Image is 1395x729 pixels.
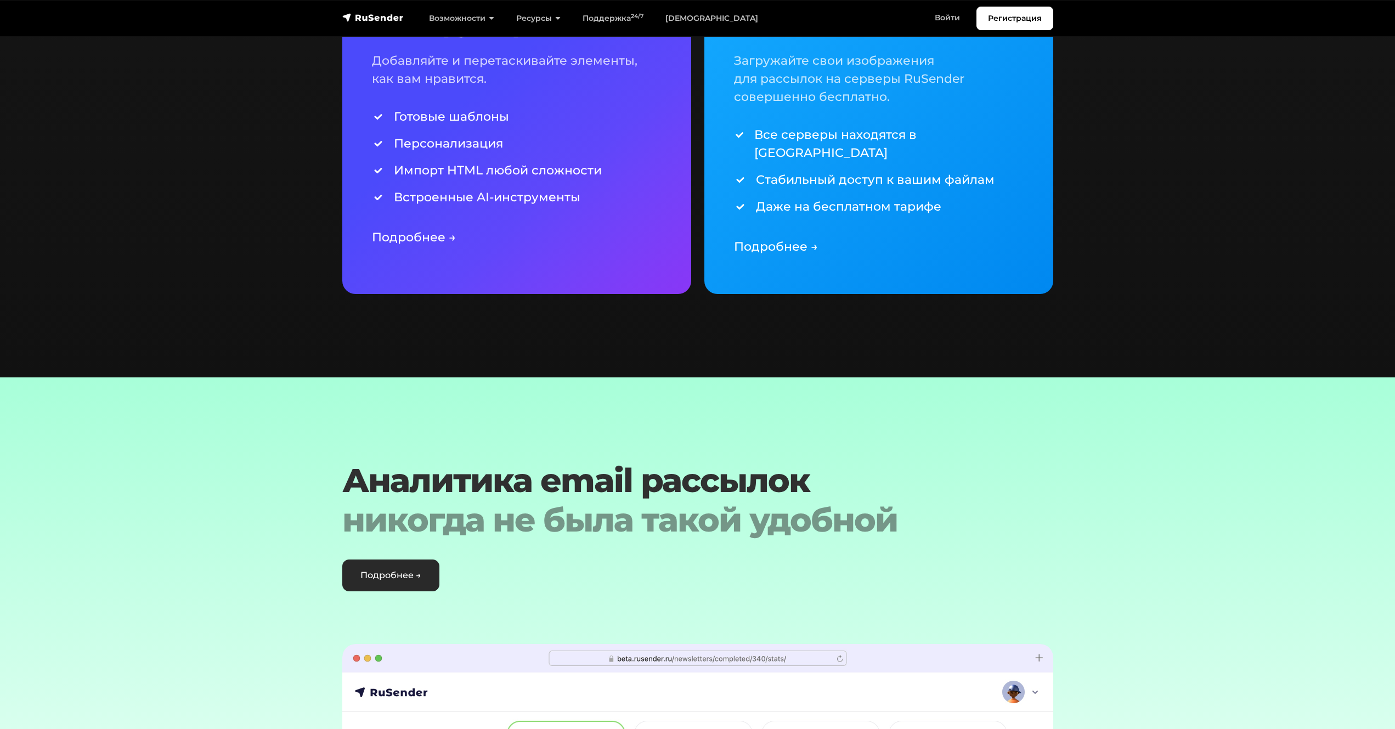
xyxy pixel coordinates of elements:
[342,560,439,591] a: Подробнее →
[505,7,572,30] a: Ресурсы
[372,52,662,88] p: Добавляйте и перетаскивайте элементы, как вам нравится.
[372,188,662,206] li: Встроенные AI-инструменты
[734,239,818,254] a: Подробнее →
[418,7,505,30] a: Возможности
[572,7,654,30] a: Поддержка24/7
[342,461,993,540] h2: Аналитика email рассылок
[654,7,769,30] a: [DEMOGRAPHIC_DATA]
[734,126,1024,162] li: Все серверы находятся в [GEOGRAPHIC_DATA]
[342,500,993,540] div: никогда не была такой удобной
[372,161,662,179] li: Импорт HTML любой сложности
[372,108,662,126] li: Готовые шаблоны
[924,7,971,29] a: Войти
[734,197,1024,216] li: Даже на бесплатном тарифе
[342,12,404,23] img: RuSender
[734,171,1024,189] li: Стабильный доступ к вашим файлам
[631,13,643,20] sup: 24/7
[734,52,1024,106] p: Загружайте свои изображения для рассылок на серверы RuSender совершенно бесплатно.
[372,230,456,245] a: Подробнее →
[372,134,662,152] li: Персонализация
[976,7,1053,30] a: Регистрация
